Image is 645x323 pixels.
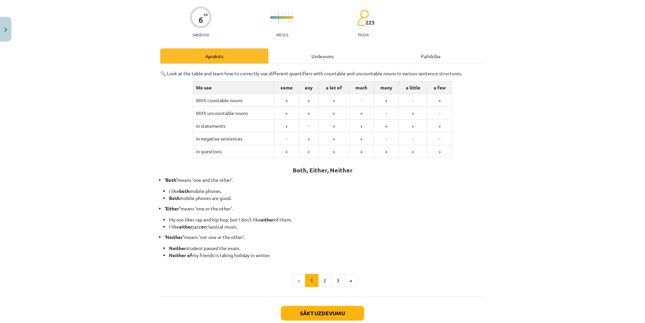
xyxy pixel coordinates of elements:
div: 6 [199,15,203,25]
td: + [399,145,427,158]
td: + [299,94,318,107]
button: 3 [331,274,345,287]
td: + [349,107,374,120]
img: icon-long-line-d9ea69661e0d244f92f715978eff75569469978d946b2353a9bb055b3ed8787d.svg [278,11,279,24]
div: Uzdevums [268,48,377,64]
strong: ‘Both’ [165,177,177,183]
td: in negative sentences [193,132,274,145]
img: students-c634bb4e5e11cddfef0936a35e636f08e4e9abd3cc4e673bd6f9a4125e45ecb1.svg [357,9,369,26]
strong: ‘Either’ [165,205,180,211]
td: + [318,94,349,107]
td: + [349,120,374,132]
td: + [318,120,349,132]
li: I like mobile phones. [169,188,485,195]
td: - [399,132,427,145]
p: means ‘not one or the other’. [165,234,485,241]
td: - [299,120,318,132]
li: student passed the exam. [169,245,485,252]
td: many [374,81,399,94]
button: Sākt uzdevumu [281,306,364,321]
button: 1 [305,274,318,287]
td: + [318,132,349,145]
td: - [399,94,427,107]
img: icon-short-line-57e1e144782c952c97e751825c79c345078a6d821885a25fce030b3d8c18986b.svg [282,21,282,22]
td: We use [193,81,274,94]
div: Apraksts [160,48,268,64]
img: icon-short-line-57e1e144782c952c97e751825c79c345078a6d821885a25fce030b3d8c18986b.svg [271,13,272,14]
td: + [274,94,299,107]
img: icon-short-line-57e1e144782c952c97e751825c79c345078a6d821885a25fce030b3d8c18986b.svg [292,21,292,22]
td: + [349,145,374,158]
strong: Neither [169,245,186,251]
strong: Both, Either, Neither [293,166,353,174]
div: Palīdzība [377,48,485,64]
td: much [349,81,374,94]
td: any [299,81,318,94]
td: + [274,145,299,158]
img: icon-short-line-57e1e144782c952c97e751825c79c345078a6d821885a25fce030b3d8c18986b.svg [292,13,292,14]
td: + [274,107,299,120]
li: my friends is taking holiday in winter. [169,252,485,259]
td: + [427,120,452,132]
td: - [374,132,399,145]
img: icon-short-line-57e1e144782c952c97e751825c79c345078a6d821885a25fce030b3d8c18986b.svg [288,21,289,22]
span: XP [204,13,208,16]
strong: both [179,188,189,194]
td: + [399,120,427,132]
td: a few [427,81,452,94]
strong: or [201,224,206,230]
p: means ‘one and the other’. [165,176,485,184]
p: Saņemsi [190,32,212,37]
p: Viegls [276,32,288,37]
img: icon-short-line-57e1e144782c952c97e751825c79c345078a6d821885a25fce030b3d8c18986b.svg [288,13,289,14]
button: 2 [318,274,332,287]
nav: Page navigation example [160,274,485,287]
p: means ‘one or the other’. [165,205,485,212]
td: - [349,94,374,107]
button: » [344,274,357,287]
td: a little [399,81,427,94]
strong: either [261,216,274,223]
li: My son likes rap and hip-hop, but I don’t like of them. [169,216,485,223]
img: icon-short-line-57e1e144782c952c97e751825c79c345078a6d821885a25fce030b3d8c18986b.svg [282,13,282,14]
td: + [399,107,427,120]
strong: ‘Neither’ [165,234,184,240]
td: - [274,132,299,145]
li: mobile phones are good. [169,195,485,202]
td: in statements [193,120,274,132]
td: + [299,132,318,145]
td: - [427,132,452,145]
td: some [274,81,299,94]
td: With uncountable nouns [193,107,274,120]
td: + [299,107,318,120]
td: + [349,132,374,145]
td: + [374,120,399,132]
td: + [374,94,399,107]
span: 223 [365,19,375,26]
img: icon-close-lesson-0947bae3869378f0d4975bcd49f059093ad1ed9edebbc8119c70593378902aed.svg [4,28,7,32]
strong: Neither of [169,252,192,258]
td: + [427,145,452,158]
td: - [427,107,452,120]
p: pilda [358,32,369,37]
td: + [318,107,349,120]
td: With countable nouns [193,94,274,107]
strong: either [179,224,192,230]
td: + [374,145,399,158]
p: 🔍 Look at the table and learn how to correctly use different quantifiers with countable and uncou... [160,70,485,77]
td: + [427,94,452,107]
td: + [318,145,349,158]
td: + [274,120,299,132]
td: in questions [193,145,274,158]
td: a lot of [318,81,349,94]
strong: Both [169,195,180,201]
li: I like jazz classical music. [169,223,485,230]
td: - [374,107,399,120]
td: + [299,145,318,158]
img: icon-short-line-57e1e144782c952c97e751825c79c345078a6d821885a25fce030b3d8c18986b.svg [271,21,272,22]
